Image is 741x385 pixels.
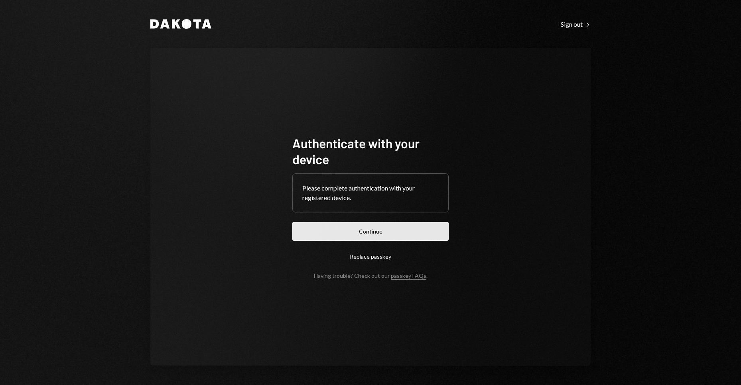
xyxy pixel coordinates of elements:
[391,272,426,280] a: passkey FAQs
[314,272,428,279] div: Having trouble? Check out our .
[292,222,449,241] button: Continue
[561,20,591,28] a: Sign out
[292,247,449,266] button: Replace passkey
[292,135,449,167] h1: Authenticate with your device
[302,183,439,202] div: Please complete authentication with your registered device.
